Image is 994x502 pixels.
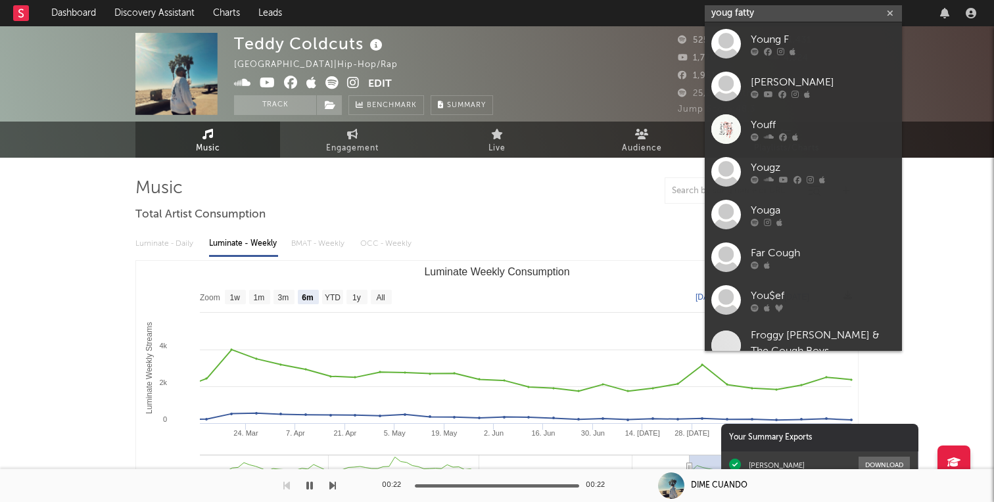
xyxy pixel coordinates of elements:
[678,105,755,114] span: Jump Score: 48.3
[484,429,504,437] text: 2. Jun
[705,22,902,65] a: Young F
[447,102,486,109] span: Summary
[233,429,258,437] text: 24. Mar
[367,98,417,114] span: Benchmark
[230,293,241,302] text: 1w
[209,233,278,255] div: Luminate - Weekly
[749,461,805,470] div: [PERSON_NAME]
[333,429,356,437] text: 21. Apr
[531,429,555,437] text: 16. Jun
[234,33,386,55] div: Teddy Coldcuts
[234,57,413,73] div: [GEOGRAPHIC_DATA] | Hip-Hop/Rap
[254,293,265,302] text: 1m
[135,207,266,223] span: Total Artist Consumption
[859,457,910,473] button: Download
[691,480,747,491] div: DIME CUANDO
[326,141,379,156] span: Engagement
[751,245,895,261] div: Far Cough
[721,424,918,451] div: Your Summary Exports
[159,378,167,386] text: 2k
[196,141,220,156] span: Music
[751,160,895,175] div: Yougz
[325,293,341,302] text: YTD
[431,95,493,115] button: Summary
[751,328,895,359] div: Froggy [PERSON_NAME] & The Cough Boys
[145,322,154,414] text: Luminate Weekly Streams
[280,122,425,158] a: Engagement
[234,95,316,115] button: Track
[581,429,605,437] text: 30. Jun
[678,36,709,45] span: 525
[382,478,408,493] div: 00:22
[751,32,895,47] div: Young F
[569,122,714,158] a: Audience
[678,72,716,80] span: 1,951
[674,429,709,437] text: 28. [DATE]
[425,122,569,158] a: Live
[286,429,305,437] text: 7. Apr
[705,108,902,150] a: Youff
[348,95,424,115] a: Benchmark
[678,89,803,98] span: 25,268 Monthly Listeners
[705,65,902,108] a: [PERSON_NAME]
[200,293,220,302] text: Zoom
[278,293,289,302] text: 3m
[488,141,506,156] span: Live
[705,236,902,279] a: Far Cough
[622,141,662,156] span: Audience
[705,321,902,374] a: Froggy [PERSON_NAME] & The Cough Boys
[678,54,717,62] span: 1,770
[751,288,895,304] div: You$ef
[705,5,902,22] input: Search for artists
[135,122,280,158] a: Music
[586,478,612,493] div: 00:22
[705,150,902,193] a: Yougz
[302,293,313,302] text: 6m
[665,186,804,196] input: Search by song name or URL
[159,342,167,350] text: 4k
[376,293,385,302] text: All
[751,202,895,218] div: Youga
[625,429,660,437] text: 14. [DATE]
[431,429,458,437] text: 19. May
[163,415,167,423] text: 0
[352,293,361,302] text: 1y
[384,429,406,437] text: 5. May
[705,193,902,236] a: Youga
[368,76,392,93] button: Edit
[751,117,895,133] div: Youff
[424,266,569,277] text: Luminate Weekly Consumption
[751,74,895,90] div: [PERSON_NAME]
[696,292,721,302] text: [DATE]
[705,279,902,321] a: You$ef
